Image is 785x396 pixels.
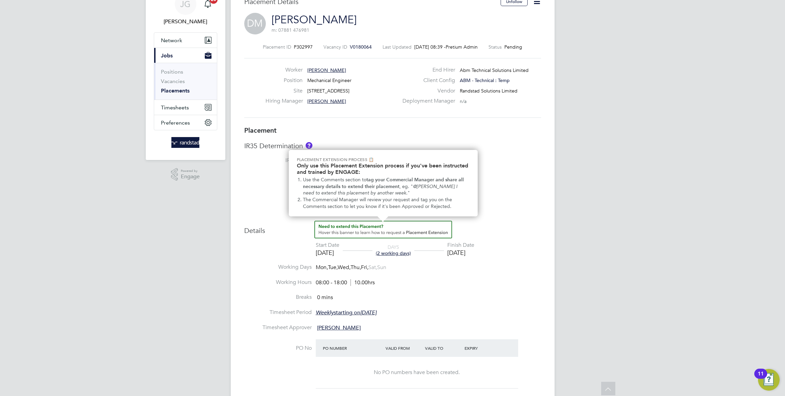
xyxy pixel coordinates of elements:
[398,87,455,95] label: Vendor
[272,27,309,33] span: m: 07881 476981
[244,221,541,235] h3: Details
[314,221,452,238] button: How to extend a Placement?
[399,184,413,189] span: , eg. "
[171,137,199,148] img: randstad-logo-retina.png
[758,374,764,382] div: 11
[368,264,377,271] span: Sat,
[316,242,339,249] div: Start Date
[161,69,183,75] a: Positions
[289,150,478,216] div: Need to extend this Placement? Hover this banner.
[265,98,303,105] label: Hiring Manager
[265,77,303,84] label: Position
[161,52,173,59] span: Jobs
[384,342,423,354] div: Valid From
[338,264,351,271] span: Wed,
[323,369,511,376] div: No PO numbers have been created.
[423,342,463,354] div: Valid To
[263,44,291,50] label: Placement ID
[504,44,522,50] span: Pending
[161,37,182,44] span: Network
[324,44,347,50] label: Vacancy ID
[376,250,411,256] span: (2 working days)
[244,13,266,34] span: DM
[303,196,470,210] li: The Commercial Manager will review your request and tag you on the Comments section to let you kn...
[272,13,357,26] a: [PERSON_NAME]
[446,44,478,50] span: Pretium Admin
[244,126,277,134] b: Placement
[244,294,312,301] label: Breaks
[360,309,376,316] em: [DATE]
[372,244,414,256] div: DAYS
[414,44,446,50] span: [DATE] 08:39 -
[316,249,339,257] div: [DATE]
[488,44,502,50] label: Status
[351,264,361,271] span: Thu,
[306,142,312,149] button: About IR35
[351,279,375,286] span: 10.00hrs
[460,77,510,83] span: ABM - Technical : Temp
[303,184,459,196] em: @[PERSON_NAME] I need to extend this placement by another week.
[294,44,313,50] span: P302997
[383,44,412,50] label: Last Updated
[328,264,338,271] span: Tue,
[361,264,368,271] span: Fri,
[161,78,185,84] a: Vacancies
[244,279,312,286] label: Working Hours
[463,342,502,354] div: Expiry
[297,157,470,162] p: Placement Extension Process 📋
[265,87,303,95] label: Site
[265,67,303,74] label: Worker
[181,174,200,180] span: Engage
[460,98,467,104] span: n/a
[307,67,346,73] span: [PERSON_NAME]
[307,98,346,104] span: [PERSON_NAME]
[307,88,349,94] span: [STREET_ADDRESS]
[181,168,200,174] span: Powered by
[161,104,189,111] span: Timesheets
[447,249,474,257] div: [DATE]
[460,88,517,94] span: Randstad Solutions Limited
[161,87,190,94] a: Placements
[303,177,465,189] strong: tag your Commercial Manager and share all necessary details to extend their placement
[297,162,470,175] h2: Only use this Placement Extension process if you've been instructed and trained by ENGAGE:
[377,264,386,271] span: Sun
[244,324,312,331] label: Timesheet Approver
[758,369,780,391] button: Open Resource Center, 11 new notifications
[244,309,312,316] label: Timesheet Period
[408,190,410,196] span: "
[316,279,375,286] div: 08:00 - 18:00
[398,67,455,74] label: End Hirer
[460,67,529,73] span: Abm Technical Solutions Limited
[303,177,366,183] span: Use the Comments section to
[316,309,334,316] em: Weekly
[316,264,328,271] span: Mon,
[447,242,474,249] div: Finish Date
[154,18,217,26] span: Jack Gregory
[317,294,333,301] span: 0 mins
[244,179,312,186] label: IR35 Risk
[398,98,455,105] label: Deployment Manager
[244,345,312,352] label: PO No
[161,120,190,126] span: Preferences
[350,44,372,50] span: V0180064
[244,157,312,164] label: IR35 Status
[154,137,217,148] a: Go to home page
[317,324,361,331] span: [PERSON_NAME]
[307,77,352,83] span: Mechanical Engineer
[321,342,384,354] div: PO Number
[244,141,541,150] h3: IR35 Determination
[398,77,455,84] label: Client Config
[244,264,312,271] label: Working Days
[316,309,376,316] span: starting on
